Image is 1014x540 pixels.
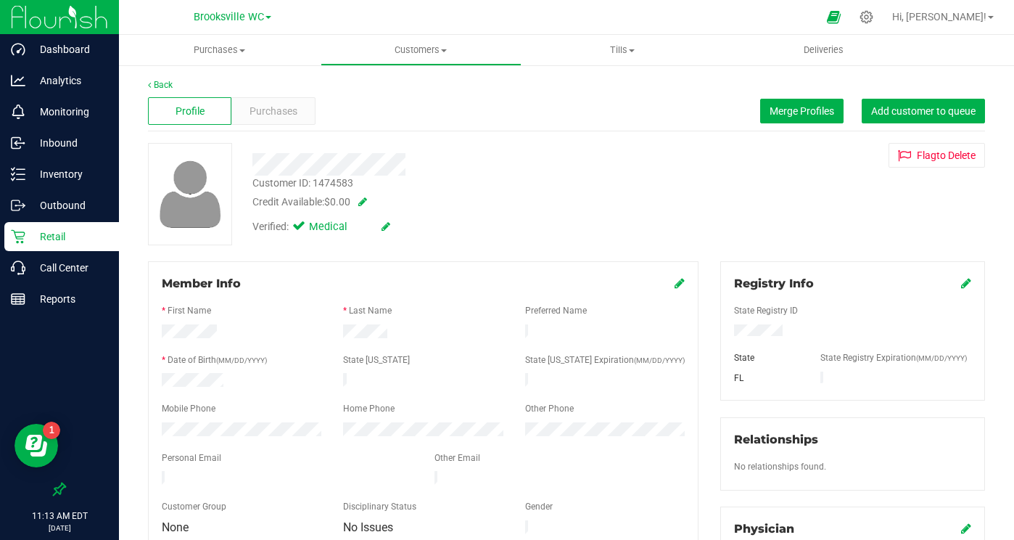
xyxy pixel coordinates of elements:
span: Purchases [119,44,321,57]
p: Dashboard [25,41,112,58]
span: Merge Profiles [770,105,834,117]
p: Reports [25,290,112,308]
label: Other Phone [525,402,574,415]
label: State Registry ID [734,304,798,317]
span: Add customer to queue [871,105,976,117]
div: Credit Available: [252,195,660,210]
a: Tills [522,35,723,65]
label: State [US_STATE] [343,353,410,367]
span: Registry Info [734,277,814,290]
div: Customer ID: 1474583 [252,176,353,191]
span: Hi, [PERSON_NAME]! [892,11,986,22]
span: None [162,520,189,534]
span: Deliveries [784,44,863,57]
a: Back [148,80,173,90]
inline-svg: Inventory [11,167,25,181]
inline-svg: Reports [11,292,25,306]
span: Medical [309,219,367,235]
label: Gender [525,500,553,513]
span: Open Ecommerce Menu [817,3,850,31]
label: Other Email [434,451,480,465]
div: FL [723,372,809,385]
span: Relationships [734,433,818,446]
span: (MM/DD/YYYY) [916,354,967,362]
button: Merge Profiles [760,99,844,123]
p: Monitoring [25,103,112,120]
img: user-icon.png [152,157,228,232]
span: Profile [176,104,205,119]
label: Preferred Name [525,304,587,317]
p: Inbound [25,134,112,152]
inline-svg: Inbound [11,136,25,150]
inline-svg: Outbound [11,198,25,213]
label: First Name [168,304,211,317]
p: 11:13 AM EDT [7,510,112,523]
span: Tills [522,44,722,57]
label: No relationships found. [734,460,826,473]
label: Date of Birth [168,353,267,367]
inline-svg: Monitoring [11,105,25,119]
a: Purchases [119,35,321,65]
button: Flagto Delete [889,143,985,168]
p: Inventory [25,165,112,183]
iframe: Resource center [15,424,58,467]
label: Personal Email [162,451,221,465]
span: $0.00 [324,196,350,208]
label: Last Name [349,304,392,317]
div: Manage settings [857,10,875,24]
div: State [723,351,809,364]
span: Customers [321,44,522,57]
label: State Registry Expiration [820,351,967,364]
inline-svg: Analytics [11,73,25,88]
p: Analytics [25,72,112,89]
span: Physician [734,522,794,536]
inline-svg: Dashboard [11,42,25,57]
label: Mobile Phone [162,402,215,415]
span: (MM/DD/YYYY) [634,356,685,364]
inline-svg: Call Center [11,261,25,275]
div: Verified: [252,219,390,235]
label: Home Phone [343,402,395,415]
a: Deliveries [723,35,925,65]
p: Outbound [25,197,112,214]
label: State [US_STATE] Expiration [525,353,685,367]
label: Customer Group [162,500,226,513]
span: (MM/DD/YYYY) [216,356,267,364]
iframe: Resource center unread badge [43,422,60,439]
p: Retail [25,228,112,245]
label: Disciplinary Status [343,500,416,513]
span: No Issues [343,520,393,534]
button: Add customer to queue [862,99,985,123]
p: Call Center [25,259,112,277]
a: Customers [321,35,522,65]
span: Brooksville WC [194,11,264,23]
span: Purchases [250,104,297,119]
label: Pin the sidebar to full width on large screens [52,482,67,496]
span: Member Info [162,277,241,290]
inline-svg: Retail [11,229,25,244]
p: [DATE] [7,523,112,533]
